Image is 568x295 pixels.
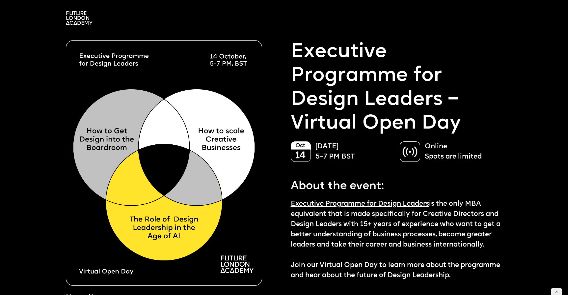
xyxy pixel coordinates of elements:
img: A logo saying in 3 lines: Future London Academy [66,11,93,25]
p: About the event: [291,174,509,195]
p: is the only MBA equivalent that is made specifically for Creative Directors and Design Leaders wi... [291,199,509,280]
a: Executive Programme for Design Leaders [291,200,429,207]
p: [DATE] 5–7 PM BST [315,141,393,162]
p: Online Spots are limited [425,141,502,162]
p: Executive Programme for Design Leaders – Virtual Open Day [291,40,509,136]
